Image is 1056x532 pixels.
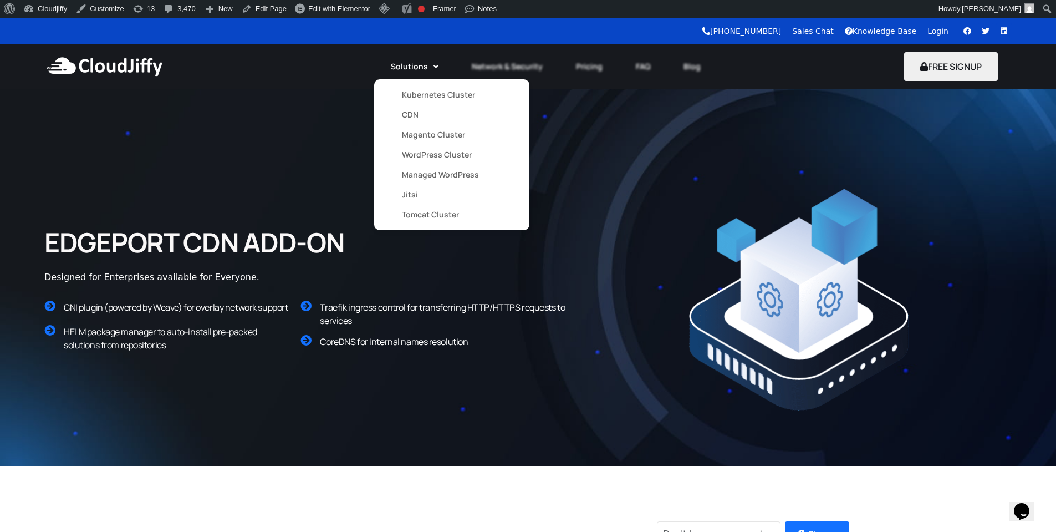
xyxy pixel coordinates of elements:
span: Edit with Elementor [308,4,370,13]
a: Solutions [374,54,455,79]
a: Kubernetes Cluster [402,85,502,105]
a: Magento Cluster [402,125,502,145]
span: [PERSON_NAME] [962,4,1021,13]
a: Network & Security [455,54,559,79]
a: Managed WordPress [402,165,502,185]
a: Pricing [559,54,619,79]
a: CDN [402,105,502,125]
a: Jitsi [402,185,502,205]
a: Tomcat Cluster [402,205,502,225]
a: FREE SIGNUP [904,60,998,73]
button: FREE SIGNUP [904,52,998,81]
a: [PHONE_NUMBER] [702,27,781,36]
a: Sales Chat [792,27,833,36]
div: Focus keyphrase not set [418,6,425,12]
a: WordPress Cluster [402,145,502,165]
a: Blog [667,54,717,79]
a: Knowledge Base [845,27,917,36]
a: FAQ [619,54,667,79]
iframe: chat widget [1009,488,1045,521]
a: Login [927,27,948,36]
